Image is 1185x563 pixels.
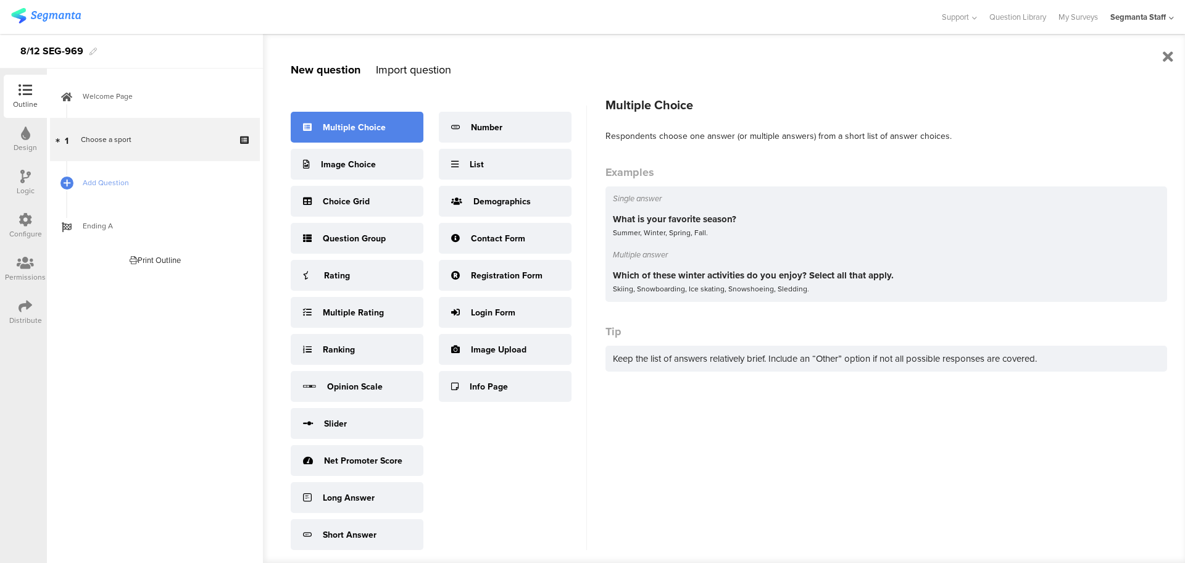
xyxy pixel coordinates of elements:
[613,269,1160,282] div: Which of these winter activities do you enjoy? Select all that apply.
[942,11,969,23] span: Support
[613,282,1160,296] div: Skiing, Snowboarding, Ice skating, Snowshoeing, Sledding.
[20,41,83,61] div: 8/12 SEG-969
[471,269,543,282] div: Registration Form
[471,343,526,356] div: Image Upload
[50,118,260,161] a: 1 Choose a sport
[376,62,451,78] div: Import question
[14,142,37,153] div: Design
[473,195,531,208] div: Demographics
[323,343,355,356] div: Ranking
[321,158,376,171] div: Image Choice
[9,228,42,240] div: Configure
[613,249,1160,261] div: Multiple answer
[323,232,386,245] div: Question Group
[83,90,241,102] span: Welcome Page
[83,177,241,189] span: Add Question
[471,306,515,319] div: Login Form
[605,96,1167,114] div: Multiple Choice
[13,99,38,110] div: Outline
[17,185,35,196] div: Logic
[65,133,69,146] span: 1
[81,133,228,146] div: Choose a sport
[470,158,484,171] div: List
[605,323,1167,340] div: Tip
[9,315,42,326] div: Distribute
[83,220,241,232] span: Ending A
[291,62,360,78] div: New question
[613,193,1160,204] div: Single answer
[323,491,375,504] div: Long Answer
[1110,11,1166,23] div: Segmanta Staff
[11,8,81,23] img: segmanta logo
[471,232,525,245] div: Contact Form
[130,254,181,266] div: Print Outline
[324,417,347,430] div: Slider
[605,164,1167,180] div: Examples
[5,272,46,283] div: Permissions
[323,306,384,319] div: Multiple Rating
[605,346,1167,372] div: Keep the list of answers relatively brief. Include an “Other” option if not all possible response...
[323,528,376,541] div: Short Answer
[50,204,260,248] a: Ending A
[470,380,508,393] div: Info Page
[324,454,402,467] div: Net Promoter Score
[50,75,260,118] a: Welcome Page
[323,121,386,134] div: Multiple Choice
[613,212,1160,226] div: What is your favorite season?
[471,121,502,134] div: Number
[613,226,1160,240] div: Summer, Winter, Spring, Fall.
[327,380,383,393] div: Opinion Scale
[323,195,370,208] div: Choice Grid
[324,269,350,282] div: Rating
[605,130,1167,143] div: Respondents choose one answer (or multiple answers) from a short list of answer choices.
